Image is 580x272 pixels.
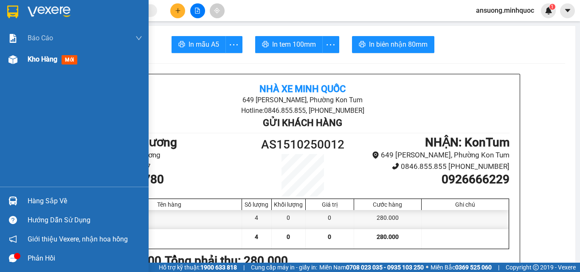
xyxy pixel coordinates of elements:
[8,34,17,43] img: solution-icon
[9,235,17,243] span: notification
[355,149,510,161] li: 649 [PERSON_NAME], Phường Kon Tum
[7,6,18,18] img: logo-vxr
[564,7,572,14] span: caret-down
[308,201,352,208] div: Giá trị
[73,8,93,17] span: Nhận:
[272,39,316,50] span: In tem 100mm
[354,210,422,229] div: 280.000
[194,8,200,14] span: file-add
[28,33,53,43] span: Báo cáo
[549,4,555,10] sup: 1
[69,50,81,62] span: SL
[200,264,237,271] strong: 1900 633 818
[214,8,220,14] span: aim
[28,55,57,63] span: Kho hàng
[425,135,510,149] b: NHẬN : KonTum
[426,266,428,269] span: ⚪️
[322,36,339,53] button: more
[372,151,379,159] span: environment
[287,233,290,240] span: 0
[328,233,331,240] span: 0
[7,7,67,17] div: An Sương
[431,263,492,272] span: Miền Bắc
[96,161,251,172] li: 0905 296 767
[178,41,185,49] span: printer
[71,36,83,45] span: CC :
[135,35,142,42] span: down
[73,7,135,17] div: KonTum
[355,161,510,172] li: 0846.855.855 [PHONE_NUMBER]
[359,41,366,49] span: printer
[498,263,499,272] span: |
[96,172,251,187] h1: 0933778780
[8,55,17,64] img: warehouse-icon
[306,210,354,229] div: 0
[9,254,17,262] span: message
[28,214,142,227] div: Hướng dẫn sử dụng
[97,210,242,229] div: lốp
[210,3,225,18] button: aim
[73,17,135,29] div: 0926666229
[319,263,424,272] span: Miền Nam
[369,39,428,50] span: In biên nhận 80mm
[560,3,575,18] button: caret-down
[355,172,510,187] h1: 0926666229
[7,17,67,29] div: 0933778780
[28,195,142,208] div: Hàng sắp về
[262,41,269,49] span: printer
[545,7,552,14] img: icon-new-feature
[242,210,272,229] div: 4
[226,39,242,50] span: more
[263,118,342,128] b: Gửi khách hàng
[159,263,237,272] span: Hỗ trợ kỹ thuật:
[165,254,288,268] b: Tổng phải thu: 280.000
[251,135,355,154] h1: AS1510250012
[255,36,323,53] button: printerIn tem 100mm
[225,36,242,53] button: more
[62,55,77,64] span: mới
[7,8,20,17] span: Gửi:
[352,36,434,53] button: printerIn biên nhận 80mm
[259,84,346,94] b: Nhà xe Minh Quốc
[356,201,419,208] div: Cước hàng
[274,201,303,208] div: Khối lượng
[8,196,17,205] img: warehouse-icon
[170,3,185,18] button: plus
[323,39,339,50] span: more
[99,201,239,208] div: Tên hàng
[190,3,205,18] button: file-add
[251,263,317,272] span: Cung cấp máy in - giấy in:
[377,233,399,240] span: 280.000
[424,201,507,208] div: Ghi chú
[7,51,135,62] div: Tên hàng: lốp ( : 4 )
[243,263,245,272] span: |
[165,105,440,116] li: Hotline: 0846.855.855, [PHONE_NUMBER]
[392,163,399,170] span: phone
[551,4,554,10] span: 1
[189,39,219,50] span: In mẫu A5
[255,233,258,240] span: 4
[533,264,539,270] span: copyright
[9,216,17,224] span: question-circle
[71,34,136,46] div: 280.000
[172,36,226,53] button: printerIn mẫu A5
[244,201,269,208] div: Số lượng
[28,234,128,244] span: Giới thiệu Vexere, nhận hoa hồng
[165,95,440,105] li: 649 [PERSON_NAME], Phường Kon Tum
[346,264,424,271] strong: 0708 023 035 - 0935 103 250
[469,5,541,16] span: ansuong.minhquoc
[272,210,306,229] div: 0
[96,149,251,161] li: Bến Xe An Sương
[28,252,142,265] div: Phản hồi
[455,264,492,271] strong: 0369 525 060
[175,8,181,14] span: plus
